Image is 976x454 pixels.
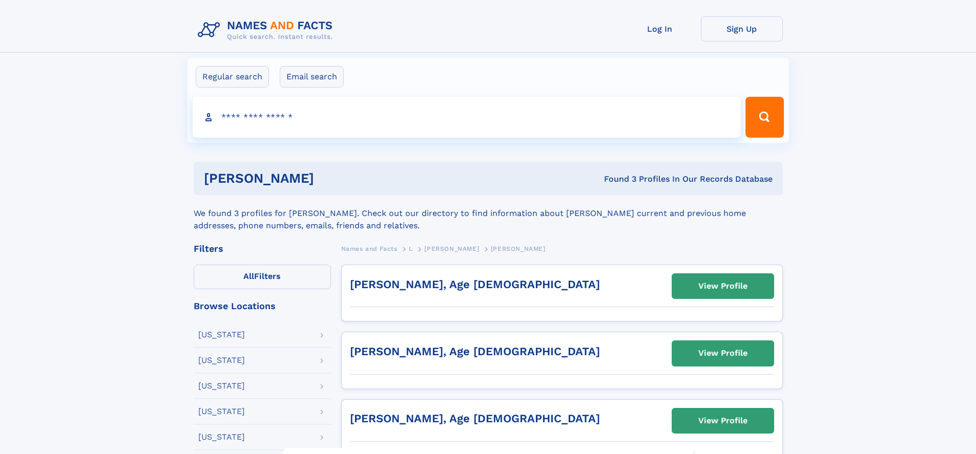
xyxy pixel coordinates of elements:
div: Found 3 Profiles In Our Records Database [459,174,773,185]
a: Log In [619,16,701,41]
span: [PERSON_NAME] [491,245,546,252]
label: Regular search [196,66,269,88]
button: Search Button [745,97,783,138]
a: [PERSON_NAME] [424,242,479,255]
a: Sign Up [701,16,783,41]
div: Filters [194,244,331,253]
a: View Profile [672,274,774,298]
a: View Profile [672,408,774,433]
span: L [409,245,413,252]
div: [US_STATE] [198,382,245,390]
img: Logo Names and Facts [194,16,341,44]
div: We found 3 profiles for [PERSON_NAME]. Check out our directory to find information about [PERSON_... [194,195,783,232]
div: [US_STATE] [198,356,245,364]
input: search input [193,97,741,138]
h1: [PERSON_NAME] [204,172,459,185]
a: [PERSON_NAME], Age [DEMOGRAPHIC_DATA] [350,412,600,425]
div: View Profile [698,274,747,298]
a: [PERSON_NAME], Age [DEMOGRAPHIC_DATA] [350,345,600,358]
span: All [243,271,254,281]
div: [US_STATE] [198,433,245,441]
a: View Profile [672,341,774,365]
div: View Profile [698,409,747,433]
div: Browse Locations [194,301,331,311]
label: Email search [280,66,344,88]
label: Filters [194,265,331,289]
a: Names and Facts [341,242,398,255]
span: [PERSON_NAME] [424,245,479,252]
div: View Profile [698,341,747,365]
div: [US_STATE] [198,407,245,416]
a: L [409,242,413,255]
div: [US_STATE] [198,331,245,339]
a: [PERSON_NAME], Age [DEMOGRAPHIC_DATA] [350,278,600,291]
